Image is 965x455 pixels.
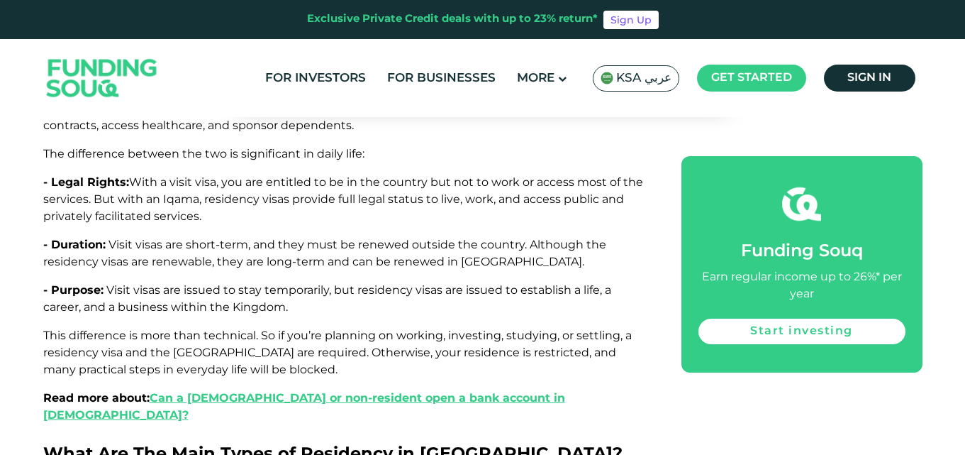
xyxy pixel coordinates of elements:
a: Sign in [824,65,915,92]
img: SA Flag [601,72,613,84]
img: Logo [33,43,172,114]
span: Visit visas are issued to stay temporarily, but residency visas are issued to establish a life, a... [43,283,611,314]
span: This difference is more than technical. So if you’re planning on working, investing, studying, or... [43,329,632,376]
span: Get started [711,72,792,83]
a: For Investors [262,67,369,90]
div: Earn regular income up to 26%* per year [698,269,905,303]
span: Read more about: [43,391,565,422]
div: Exclusive Private Credit deals with up to 23% return* [307,11,598,28]
span: KSA عربي [616,70,671,87]
a: Sign Up [603,11,659,29]
span: - Legal Rights: [43,175,129,189]
span: - Duration: [43,238,106,251]
span: The difference between the two is significant in daily life: [43,147,364,160]
a: Can a [DEMOGRAPHIC_DATA] or non-resident open a bank account in [DEMOGRAPHIC_DATA]? [43,391,565,422]
img: fsicon [782,185,821,224]
span: Funding Souq [741,243,863,260]
span: Visit visas are short-term, and they must be renewed outside the country. Although the residency ... [43,238,606,268]
span: With a visit visa, you are entitled to be in the country but not to work or access most of the se... [43,175,643,223]
a: Start investing [698,319,905,344]
span: - Purpose: [43,283,104,297]
span: More [517,72,554,84]
a: For Businesses [384,67,499,90]
span: Sign in [847,72,891,83]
